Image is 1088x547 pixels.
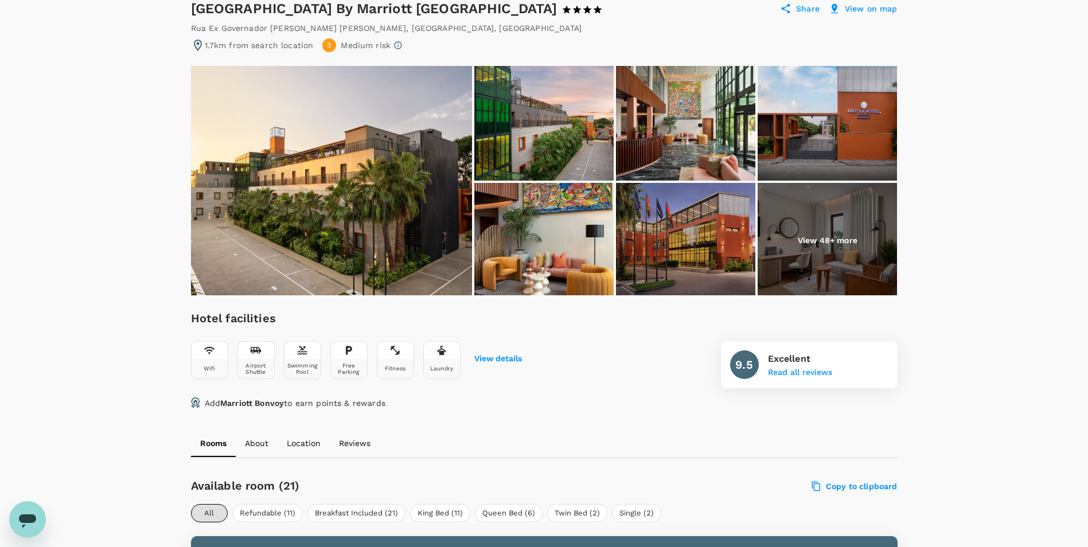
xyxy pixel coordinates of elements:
[410,504,470,522] button: King Bed (11)
[768,368,832,377] button: Read all reviews
[616,66,755,181] img: Reception Desk
[341,40,391,51] p: Medium risk
[204,365,216,372] div: Wifi
[475,504,543,522] button: Queen Bed (6)
[327,40,332,51] span: 3
[612,504,661,522] button: Single (2)
[232,504,303,522] button: Refundable (11)
[796,3,820,14] p: Share
[333,362,365,375] div: Free Parking
[339,437,371,449] p: Reviews
[191,309,522,327] h6: Hotel facilities
[200,437,227,449] p: Rooms
[245,437,268,449] p: About
[307,504,405,522] button: Breakfast Included (21)
[240,362,272,375] div: Airport Shuttle
[474,66,614,181] img: Hotel Exterior
[735,355,752,374] h6: 9.5
[474,354,522,364] button: View details
[385,365,405,372] div: Fitness
[430,365,453,372] div: Laundry
[474,183,614,298] img: Hotel Lobby Lounge
[758,183,897,298] img: Junior Suite Lounge
[191,476,601,495] h6: Available room (21)
[191,66,472,295] img: Hotel Exterior
[191,504,228,522] button: All
[191,22,582,34] div: Rua Ex Governador [PERSON_NAME] [PERSON_NAME] , [GEOGRAPHIC_DATA] , [GEOGRAPHIC_DATA]
[798,235,857,246] p: View 48+ more
[768,352,832,366] p: Excellent
[9,501,46,538] iframe: Button to launch messaging window
[205,397,385,409] p: Add to earn points & rewards
[812,481,898,491] label: Copy to clipboard
[205,40,314,51] p: 1.7km from search location
[616,183,755,298] img: Hotel Exterior
[758,66,897,181] img: Hotel Entrance
[220,398,284,408] span: Marriott Bonvoy
[547,504,607,522] button: Twin Bed (2)
[845,3,898,14] p: View on map
[287,362,318,375] div: Swimming Pool
[287,437,321,449] p: Location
